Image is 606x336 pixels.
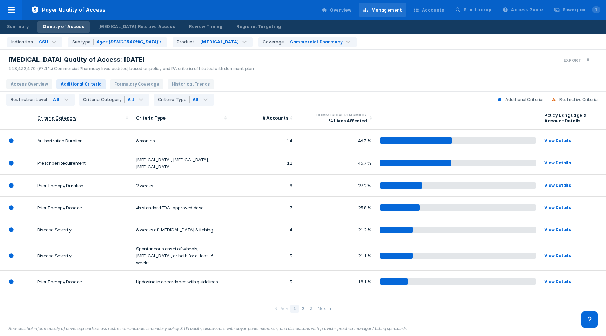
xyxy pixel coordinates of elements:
[296,197,375,219] td: 25.8%
[464,7,491,13] div: Plan Lookup
[56,79,106,89] span: Additional Criteria
[39,39,48,45] div: CSU
[544,252,593,259] div: View Details
[7,23,29,30] div: Summary
[110,79,163,89] span: Formulary Coverage
[132,175,231,197] td: 2 weeks
[559,54,595,67] button: Export
[330,7,352,13] div: Overview
[11,96,50,103] div: Restriction Level
[33,271,132,293] td: Prior Therapy Dosage
[183,21,228,33] a: Review Timing
[359,3,406,17] a: Management
[493,97,547,102] div: Additional Criteria
[189,23,223,30] div: Review Timing
[33,241,132,271] td: Disease Severity
[1,21,34,33] a: Summary
[132,271,231,293] td: Updosing in accordance with guidelines
[581,311,598,328] div: Contact Support
[230,130,296,152] td: 14
[8,55,145,64] span: [MEDICAL_DATA] Quality of Access: [DATE]
[544,112,598,123] div: Policy Language & Account Details
[371,7,402,13] div: Management
[544,204,593,211] div: View Details
[132,219,231,241] td: 6 weeks of [MEDICAL_DATA] & itching
[132,241,231,271] td: Spontaneous onset of wheals, [MEDICAL_DATA], or both for at least 6 weeks
[230,175,296,197] td: 8
[318,305,327,313] div: Next
[235,115,288,121] div: # Accounts
[299,305,307,313] div: 2
[296,293,375,315] td: 6.2%
[230,241,296,271] td: 3
[263,39,287,45] div: Coverage
[592,6,600,13] span: 1
[544,226,593,233] div: View Details
[33,293,132,315] td: Authorization Duration
[193,96,199,103] div: All
[8,325,598,332] figcaption: Sources that inform quality of coverage and access restrictions include: secondary policy & PA au...
[296,219,375,241] td: 21.2%
[158,96,190,103] div: Criteria Type
[563,7,600,13] div: Powerpoint
[317,3,356,17] a: Overview
[33,197,132,219] td: Prior Therapy Dosage
[37,115,77,121] div: Criteria Category
[544,160,593,167] div: View Details
[33,130,132,152] td: Authorization Duration
[290,39,343,45] div: Commercial Pharmacy
[132,152,231,175] td: [MEDICAL_DATA], [MEDICAL_DATA], [MEDICAL_DATA]
[544,278,593,285] div: View Details
[296,152,375,175] td: 45.7%
[544,182,593,189] div: View Details
[33,175,132,197] td: Prior Therapy Duration
[53,96,59,103] div: All
[296,241,375,271] td: 21.1%
[544,137,593,144] div: View Details
[6,79,52,89] span: Access Overview
[33,152,132,175] td: Prescriber Requirement
[296,175,375,197] td: 27.2%
[236,23,281,30] div: Regional Targeting
[132,293,231,315] td: 12 months
[136,115,222,121] div: Criteria Type
[296,271,375,293] td: 18.1%
[128,96,134,103] div: All
[307,305,316,313] div: 3
[200,39,239,45] div: [MEDICAL_DATA]
[230,293,296,315] td: 4
[230,271,296,293] td: 3
[132,197,231,219] td: 4x standard FDA-approved dose
[290,305,299,313] div: 1
[11,39,36,45] div: Indication
[8,66,254,72] div: 148,432,470 (97.1%) Commercial Pharmacy lives audited, based on policy and PA criteria affiliated...
[279,305,288,313] div: Prev
[93,21,181,33] a: [MEDICAL_DATA] Relative Access
[177,39,197,45] div: Product
[301,118,367,123] div: % Lives Affected
[409,3,449,17] a: Accounts
[230,152,296,175] td: 12
[168,79,214,89] span: Historical Trends
[511,7,543,13] div: Access Guide
[83,96,125,103] div: Criteria Category
[98,23,175,30] div: [MEDICAL_DATA] Relative Access
[43,23,84,30] div: Quality of Access
[230,219,296,241] td: 4
[231,21,287,33] a: Regional Targeting
[33,219,132,241] td: Disease Severity
[564,58,581,63] h3: Export
[301,112,367,118] div: Commercial Pharmacy
[296,130,375,152] td: 46.3%
[37,21,89,33] a: Quality of Access
[422,7,444,13] div: Accounts
[132,130,231,152] td: 6 months
[547,97,602,102] div: Restrictive Criteria
[230,197,296,219] td: 7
